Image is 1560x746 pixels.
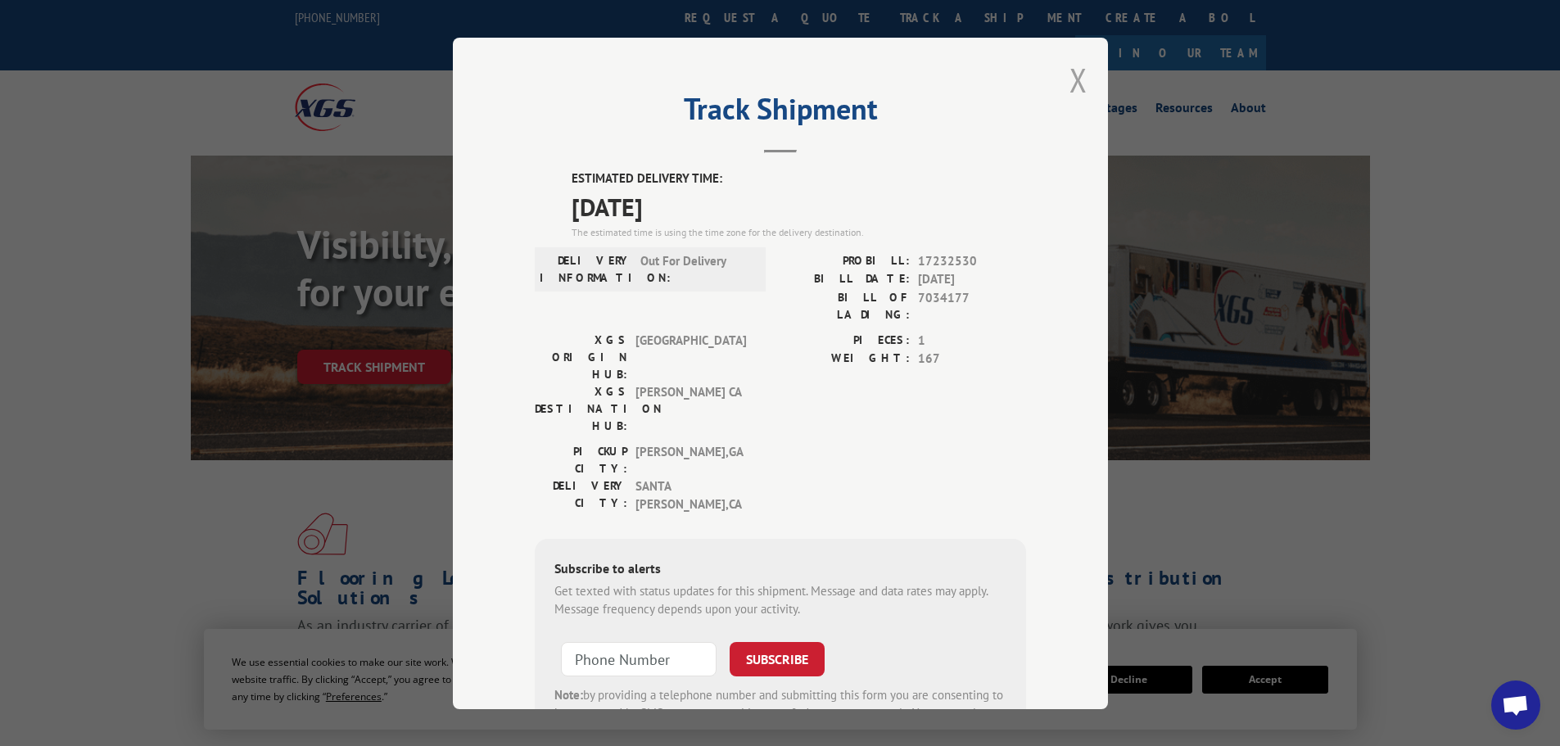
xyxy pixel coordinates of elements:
[640,251,751,286] span: Out For Delivery
[635,477,746,513] span: SANTA [PERSON_NAME] , CA
[561,641,717,676] input: Phone Number
[554,581,1006,618] div: Get texted with status updates for this shipment. Message and data rates may apply. Message frequ...
[918,331,1026,350] span: 1
[780,350,910,368] label: WEIGHT:
[730,641,825,676] button: SUBSCRIBE
[535,97,1026,129] h2: Track Shipment
[780,288,910,323] label: BILL OF LADING:
[572,188,1026,224] span: [DATE]
[554,558,1006,581] div: Subscribe to alerts
[540,251,632,286] label: DELIVERY INFORMATION:
[1069,58,1087,102] button: Close modal
[554,685,1006,741] div: by providing a telephone number and submitting this form you are consenting to be contacted by SM...
[535,442,627,477] label: PICKUP CITY:
[635,331,746,382] span: [GEOGRAPHIC_DATA]
[535,331,627,382] label: XGS ORIGIN HUB:
[572,170,1026,188] label: ESTIMATED DELIVERY TIME:
[635,442,746,477] span: [PERSON_NAME] , GA
[918,251,1026,270] span: 17232530
[572,224,1026,239] div: The estimated time is using the time zone for the delivery destination.
[554,686,583,702] strong: Note:
[918,288,1026,323] span: 7034177
[918,350,1026,368] span: 167
[780,270,910,289] label: BILL DATE:
[1491,680,1540,730] div: Open chat
[780,251,910,270] label: PROBILL:
[635,382,746,434] span: [PERSON_NAME] CA
[780,331,910,350] label: PIECES:
[535,382,627,434] label: XGS DESTINATION HUB:
[918,270,1026,289] span: [DATE]
[535,477,627,513] label: DELIVERY CITY:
